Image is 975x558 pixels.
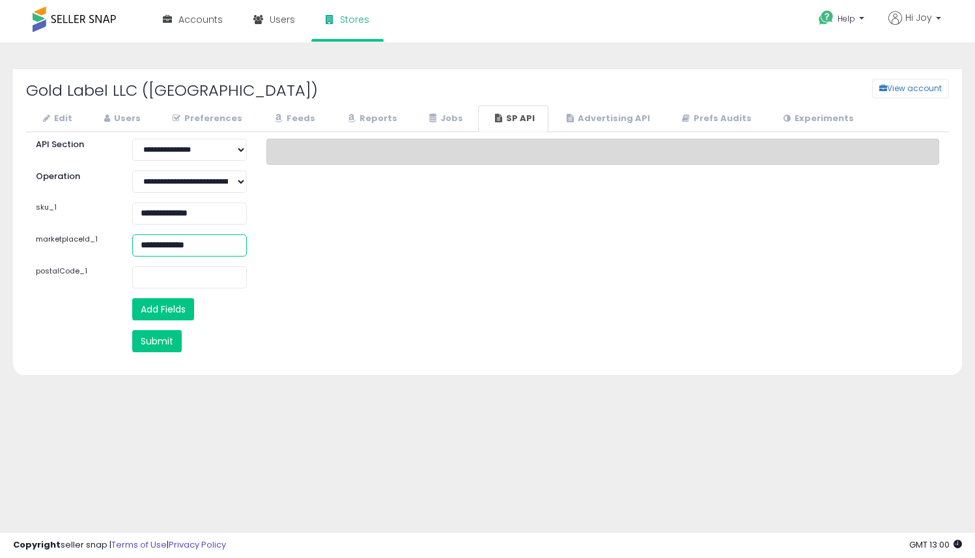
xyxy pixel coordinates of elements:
[178,13,223,26] span: Accounts
[156,105,256,132] a: Preferences
[909,538,962,551] span: 2025-08-13 13:00 GMT
[340,13,369,26] span: Stores
[16,82,409,99] h2: Gold Label LLC ([GEOGRAPHIC_DATA])
[862,79,882,98] a: View account
[26,171,122,183] label: Operation
[26,139,122,151] label: API Section
[111,538,167,551] a: Terms of Use
[872,79,949,98] button: View account
[550,105,664,132] a: Advertising API
[478,105,548,132] a: SP API
[26,202,122,213] label: sku_1
[26,105,86,132] a: Edit
[26,266,122,277] label: postalCode_1
[13,538,61,551] strong: Copyright
[132,298,194,320] button: Add Fields
[665,105,765,132] a: Prefs Audits
[257,105,329,132] a: Feeds
[169,538,226,551] a: Privacy Policy
[767,105,868,132] a: Experiments
[87,105,154,132] a: Users
[13,539,226,551] div: seller snap | |
[330,105,411,132] a: Reports
[818,10,834,26] i: Get Help
[888,11,941,40] a: Hi Joy
[905,11,932,24] span: Hi Joy
[838,13,855,24] span: Help
[26,234,122,245] label: marketplaceId_1
[412,105,477,132] a: Jobs
[270,13,295,26] span: Users
[132,330,182,352] button: Submit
